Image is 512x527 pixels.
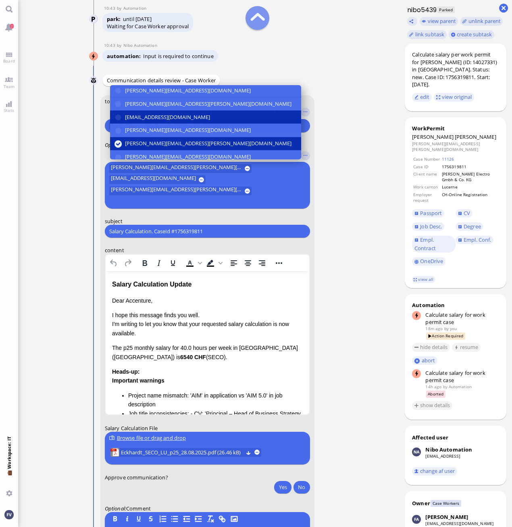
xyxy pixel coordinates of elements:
button: No [293,481,310,494]
span: [PERSON_NAME][EMAIL_ADDRESS][DOMAIN_NAME] [125,86,250,95]
button: Download Eckhardt_SECO_LU_p25_28.08.2025.pdf [246,450,251,455]
button: U [134,514,143,523]
span: automation [107,52,143,60]
button: change af user [412,467,457,476]
button: [EMAIL_ADDRESS][DOMAIN_NAME] [110,111,301,124]
div: Automation [412,301,499,309]
li: Project name mismatch: 'AIM' in application vs 'AIM 5.0' in job description [23,120,197,138]
span: [PERSON_NAME][EMAIL_ADDRESS][DOMAIN_NAME] [125,153,250,161]
span: Comment [126,505,151,512]
td: Case ID [413,163,441,170]
em: : [104,505,126,512]
td: Employer request [413,191,441,204]
button: [PERSON_NAME][EMAIL_ADDRESS][DOMAIN_NAME] [110,124,301,137]
span: [PERSON_NAME] [455,133,496,140]
button: abort [412,356,437,365]
button: hide details [412,343,450,352]
button: [PERSON_NAME][EMAIL_ADDRESS][DOMAIN_NAME] [110,151,301,164]
button: [PERSON_NAME][EMAIL_ADDRESS][PERSON_NAME][DOMAIN_NAME] [109,186,251,195]
span: CV [464,209,470,217]
span: [DATE] [135,15,152,23]
button: [PERSON_NAME][EMAIL_ADDRESS][PERSON_NAME][DOMAIN_NAME] [109,164,251,173]
img: Nibo Automation [89,52,98,61]
dd: [PERSON_NAME][EMAIL_ADDRESS][PERSON_NAME][DOMAIN_NAME] [412,141,499,153]
span: Stats [2,107,16,113]
span: Optional [104,505,125,512]
span: Degree [464,223,481,230]
span: Team [2,84,17,89]
img: Eckhardt_SECO_LU_p25_28.08.2025.pdf [110,448,119,457]
span: by [444,326,449,331]
a: View Eckhardt_SECO_LU_p25_28.08.2025.pdf [121,448,243,457]
td: Client name [413,171,441,183]
button: I [123,514,131,523]
button: unlink parent [460,17,503,26]
button: resume [452,343,481,352]
li: Job title inconsistencies: - CV: 'Principal – Head of Business Strategy & Performance Improvement... [23,138,197,165]
button: Align left [227,257,240,269]
span: by [117,42,123,48]
span: Eckhardt_SECO_LU_p25_28.08.2025.pdf (26.46 kB) [121,448,243,457]
button: Bold [137,257,151,269]
button: [PERSON_NAME][EMAIL_ADDRESS][PERSON_NAME][DOMAIN_NAME] [110,97,301,111]
task-group-action-menu: link subtask [407,30,447,39]
span: femia.vas@bluelakelegal.com [450,326,457,331]
a: CV [456,209,472,218]
span: Optional [104,141,125,148]
button: Copy ticket nibo5439 link to clipboard [407,17,418,26]
p: Dear Accenture, [6,25,197,34]
button: Reveal or hide additional toolbar items [272,257,285,269]
span: 18m ago [425,326,443,331]
button: Undo [106,257,120,269]
div: Browse file or drag and drop [109,434,305,442]
div: [PERSON_NAME] [425,513,468,521]
span: Empl. Contract [414,236,436,252]
button: [PERSON_NAME][EMAIL_ADDRESS][DOMAIN_NAME] [110,84,301,97]
span: [PERSON_NAME][EMAIL_ADDRESS][PERSON_NAME][DOMAIN_NAME] [110,164,241,173]
a: Passport [412,209,444,218]
button: B [110,514,119,523]
span: 2 [10,24,14,29]
td: Lucerne [441,184,498,190]
span: [PERSON_NAME][EMAIL_ADDRESS][PERSON_NAME][DOMAIN_NAME] [110,186,241,195]
iframe: Rich Text Area [105,271,309,414]
p: The p25 monthly salary for 40.0 hours per week in [GEOGRAPHIC_DATA] ([GEOGRAPHIC_DATA]) is (SECO). [6,72,197,90]
div: Calculate salary for work permit case [425,311,499,326]
button: [PERSON_NAME][EMAIL_ADDRESS][PERSON_NAME][DOMAIN_NAME] [110,137,301,151]
td: CH-Online Registration [441,191,498,204]
div: Communication details review - Case Worker [102,75,221,86]
button: Italic [152,257,165,269]
button: Yes [274,481,291,494]
span: Case Workers [431,500,461,507]
a: Degree [456,222,483,231]
button: Align center [241,257,254,269]
img: Fabienne Arslan [412,515,421,524]
div: Waiting for Case Worker approval [107,23,189,30]
span: Salary Calculation File [104,425,157,432]
button: Align right [255,257,268,269]
div: Affected user [412,434,448,441]
button: Underline [166,257,179,269]
button: create subtask [449,30,494,39]
button: show details [412,401,452,410]
button: [EMAIL_ADDRESS][DOMAIN_NAME] [109,175,205,184]
button: S [146,514,155,523]
div: Background color Black [203,257,223,269]
div: Calculate salary for work permit case [425,369,499,384]
td: 1756319811 [441,163,498,170]
span: [EMAIL_ADDRESS][DOMAIN_NAME] [125,113,210,121]
span: 💼 Workspace: IT [6,469,12,487]
button: edit [412,93,432,102]
a: view all [412,276,435,283]
p: I hope this message finds you well. I'm writing to let you know that your requested salary calcul... [6,40,197,67]
body: Rich Text Area. Press ALT-0 for help. [6,8,197,229]
button: view original [434,93,474,102]
span: Aborted [426,391,445,397]
span: Board [1,58,17,64]
a: OneDrive [412,257,445,266]
a: Job Desc. [412,222,444,231]
span: 10:43 [104,5,117,11]
div: WorkPermit [412,125,499,132]
span: Empl. Conf. [464,236,491,243]
span: [PERSON_NAME][EMAIL_ADDRESS][PERSON_NAME][DOMAIN_NAME] [125,100,291,108]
